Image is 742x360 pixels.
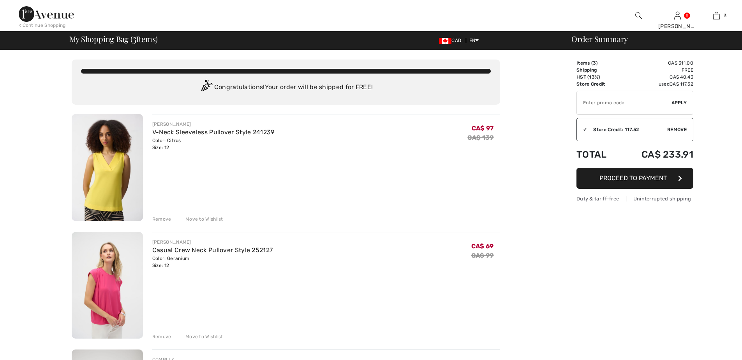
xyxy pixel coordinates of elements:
div: Color: Geranium Size: 12 [152,255,273,269]
img: search the website [635,11,642,20]
div: Store Credit: 117.52 [587,126,667,133]
img: My Info [674,11,681,20]
s: CA$ 99 [471,252,494,259]
span: My Shopping Bag ( Items) [69,35,158,43]
img: Canadian Dollar [439,38,451,44]
a: V-Neck Sleeveless Pullover Style 241239 [152,128,275,136]
td: Free [619,67,693,74]
img: My Bag [713,11,720,20]
a: 3 [697,11,735,20]
img: V-Neck Sleeveless Pullover Style 241239 [72,114,143,221]
span: CA$ 97 [472,125,494,132]
span: Remove [667,126,687,133]
span: 3 [593,60,596,66]
td: used [619,81,693,88]
td: CA$ 40.43 [619,74,693,81]
div: < Continue Shopping [19,22,66,29]
span: 3 [133,33,136,43]
div: Order Summary [562,35,737,43]
td: HST (13%) [576,74,619,81]
td: CA$ 311.00 [619,60,693,67]
div: Move to Wishlist [179,216,223,223]
a: Sign In [674,12,681,19]
div: Duty & tariff-free | Uninterrupted shipping [576,195,693,202]
img: Casual Crew Neck Pullover Style 252127 [72,232,143,339]
a: Casual Crew Neck Pullover Style 252127 [152,246,273,254]
div: [PERSON_NAME] [152,121,275,128]
span: EN [469,38,479,43]
img: 1ère Avenue [19,6,74,22]
div: [PERSON_NAME] [658,22,696,30]
div: [PERSON_NAME] [152,239,273,246]
td: Total [576,141,619,168]
s: CA$ 139 [467,134,493,141]
div: Remove [152,216,171,223]
td: Items ( ) [576,60,619,67]
td: Shipping [576,67,619,74]
span: 3 [724,12,726,19]
img: Congratulation2.svg [199,80,214,95]
span: CA$ 69 [471,242,494,250]
td: CA$ 233.91 [619,141,693,168]
span: Apply [672,99,687,106]
span: CAD [439,38,464,43]
input: Promo code [577,91,672,114]
span: CA$ 117.52 [670,81,693,87]
div: ✔ [577,126,587,133]
div: Remove [152,333,171,340]
button: Proceed to Payment [576,168,693,189]
span: Proceed to Payment [599,174,667,182]
td: Store Credit [576,81,619,88]
div: Congratulations! Your order will be shipped for FREE! [81,80,491,95]
div: Color: Citrus Size: 12 [152,137,275,151]
div: Move to Wishlist [179,333,223,340]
